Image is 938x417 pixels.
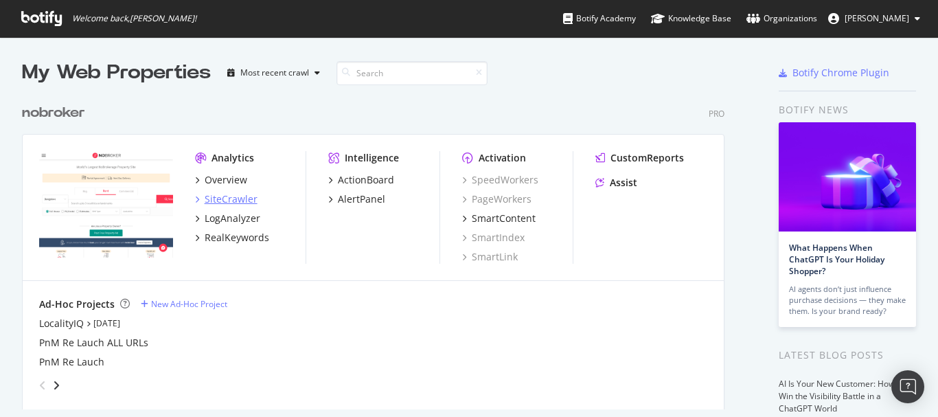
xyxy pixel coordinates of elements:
span: Welcome back, [PERSON_NAME] ! [72,13,196,24]
div: Organizations [746,12,817,25]
a: SmartContent [462,212,536,225]
a: nobroker [22,103,91,123]
a: PnM Re Lauch [39,355,104,369]
a: ActionBoard [328,173,394,187]
a: PageWorkers [462,192,531,206]
div: SmartContent [472,212,536,225]
div: AI agents don’t just influence purchase decisions — they make them. Is your brand ready? [789,284,906,317]
a: SpeedWorkers [462,173,538,187]
div: Pro [709,108,724,120]
a: SmartIndex [462,231,525,245]
a: CustomReports [595,151,684,165]
div: Botify news [779,102,916,117]
a: PnM Re Lauch ALL URLs [39,336,148,350]
div: Overview [205,173,247,187]
div: Analytics [211,151,254,165]
div: Botify Chrome Plugin [792,66,889,80]
div: angle-left [34,374,52,396]
a: RealKeywords [195,231,269,245]
a: AI Is Your New Customer: How to Win the Visibility Battle in a ChatGPT World [779,378,904,414]
div: CustomReports [610,151,684,165]
div: Knowledge Base [651,12,731,25]
span: Rahul Sahani [845,12,909,24]
div: angle-right [52,379,61,392]
div: LogAnalyzer [205,212,260,225]
div: New Ad-Hoc Project [151,298,227,310]
div: Most recent crawl [240,69,309,77]
div: Open Intercom Messenger [891,370,924,403]
div: My Web Properties [22,59,211,87]
a: Assist [595,176,637,190]
div: Latest Blog Posts [779,348,916,363]
a: New Ad-Hoc Project [141,298,227,310]
div: Assist [610,176,637,190]
div: nobroker [22,103,85,123]
input: Search [336,61,488,85]
div: Activation [479,151,526,165]
img: nobroker.com [39,151,173,258]
a: Overview [195,173,247,187]
div: RealKeywords [205,231,269,245]
div: grid [22,87,735,409]
a: SiteCrawler [195,192,258,206]
img: What Happens When ChatGPT Is Your Holiday Shopper? [779,122,916,232]
a: AlertPanel [328,192,385,206]
a: LogAnalyzer [195,212,260,225]
a: [DATE] [93,317,120,329]
button: Most recent crawl [222,62,325,84]
button: [PERSON_NAME] [817,8,931,30]
a: LocalityIQ [39,317,84,330]
div: Botify Academy [563,12,636,25]
a: What Happens When ChatGPT Is Your Holiday Shopper? [789,242,884,277]
div: SiteCrawler [205,192,258,206]
div: Intelligence [345,151,399,165]
div: ActionBoard [338,173,394,187]
a: Botify Chrome Plugin [779,66,889,80]
div: Ad-Hoc Projects [39,297,115,311]
div: AlertPanel [338,192,385,206]
a: SmartLink [462,250,518,264]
